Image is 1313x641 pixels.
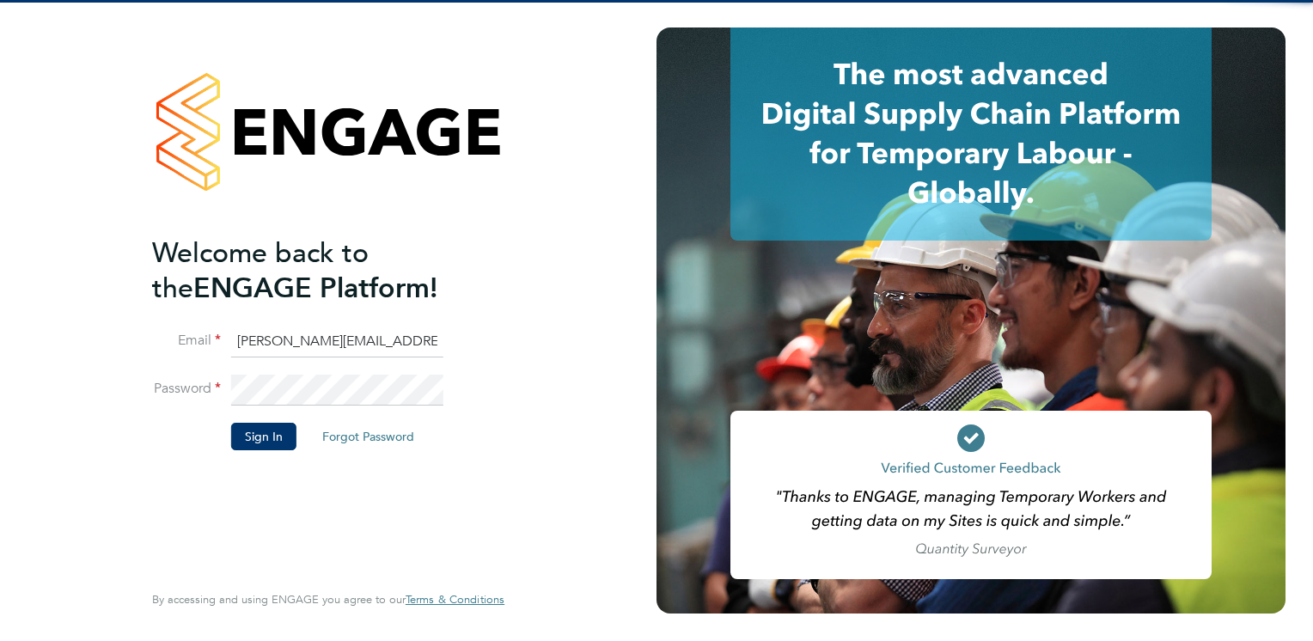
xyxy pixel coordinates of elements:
label: Email [152,332,221,350]
h2: ENGAGE Platform! [152,235,487,306]
button: Forgot Password [308,423,428,450]
label: Password [152,380,221,398]
button: Sign In [231,423,296,450]
span: By accessing and using ENGAGE you agree to our [152,592,504,607]
span: Welcome back to the [152,236,369,305]
a: Terms & Conditions [406,593,504,607]
span: Terms & Conditions [406,592,504,607]
input: Enter your work email... [231,327,443,357]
